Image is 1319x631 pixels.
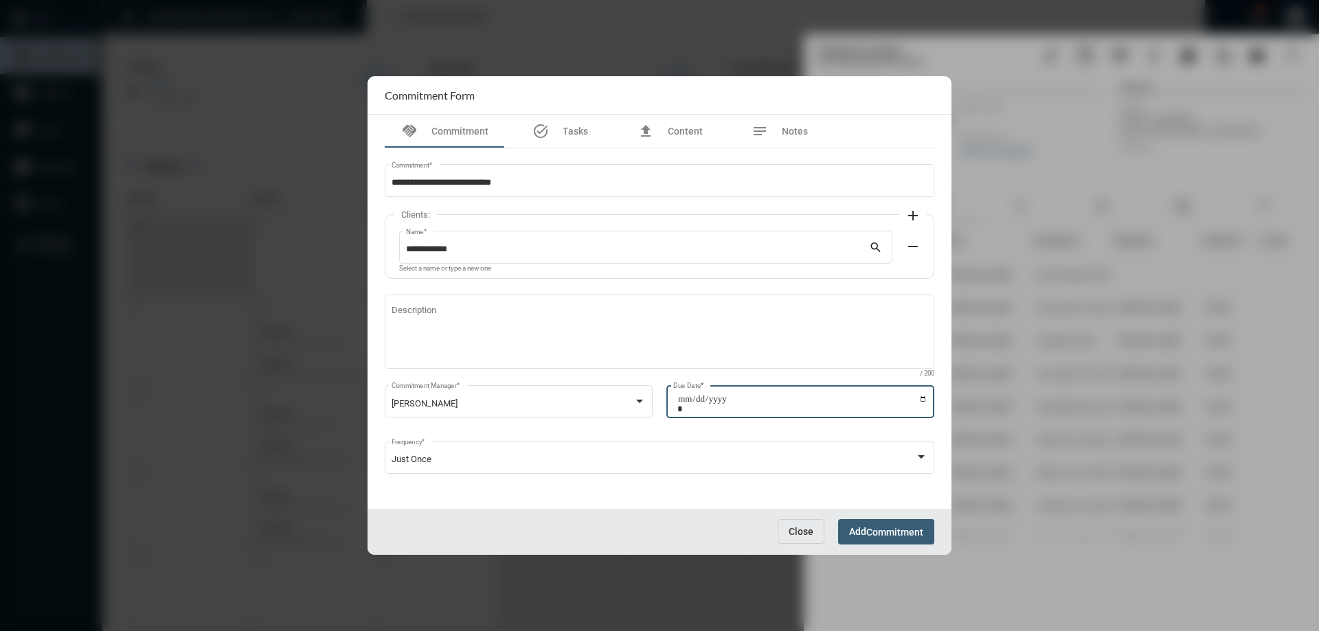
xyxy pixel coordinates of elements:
mat-icon: task_alt [532,123,549,139]
span: Content [668,126,703,137]
span: Add [849,526,923,537]
span: [PERSON_NAME] [392,398,458,409]
span: Notes [782,126,808,137]
mat-hint: / 200 [920,370,934,378]
button: Close [778,519,824,544]
mat-icon: search [869,240,886,257]
label: Clients: [394,209,437,220]
span: Commitment [866,527,923,538]
mat-icon: add [905,207,921,224]
span: Commitment [431,126,488,137]
mat-hint: Select a name or type a new one [399,265,491,273]
mat-icon: notes [752,123,768,139]
span: Close [789,526,813,537]
mat-icon: handshake [401,123,418,139]
span: Just Once [392,454,431,464]
mat-icon: remove [905,238,921,255]
h2: Commitment Form [385,89,475,102]
button: AddCommitment [838,519,934,544]
span: Tasks [563,126,588,137]
mat-icon: file_upload [638,123,654,139]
